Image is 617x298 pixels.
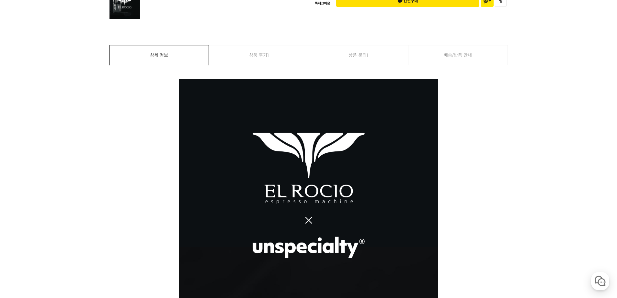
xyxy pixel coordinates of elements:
[209,45,309,65] a: 상품 후기1
[2,206,43,222] a: 홈
[309,45,408,65] a: 상품 문의1
[20,215,24,221] span: 홈
[84,206,124,222] a: 설정
[59,216,67,221] span: 대화
[43,206,84,222] a: 대화
[367,45,368,65] span: 1
[267,45,269,65] span: 1
[408,45,508,65] a: 배송/반품 안내
[110,45,209,65] a: 상세 정보
[100,215,108,221] span: 설정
